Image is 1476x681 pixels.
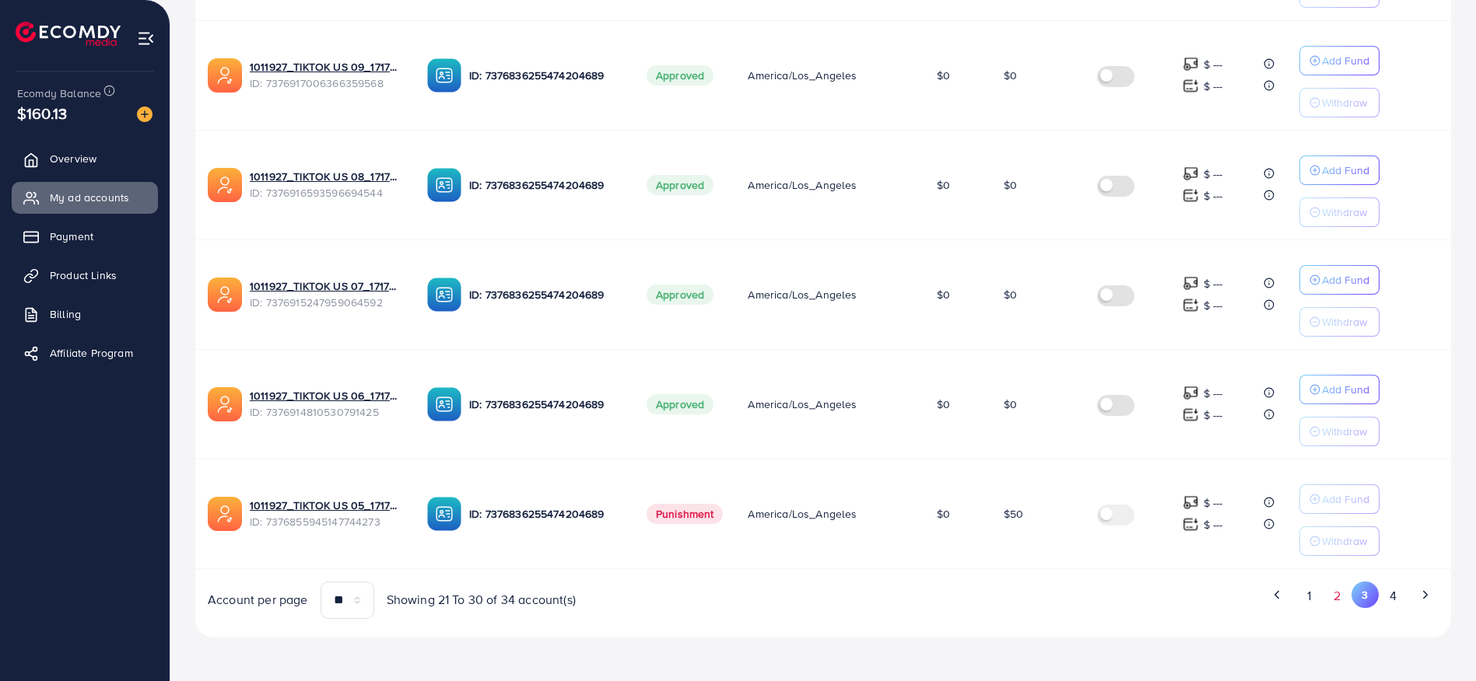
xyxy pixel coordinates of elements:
p: $ --- [1204,515,1223,534]
span: Punishment [647,504,724,524]
button: Add Fund [1299,46,1380,75]
span: ID: 7376855945147744273 [250,514,402,529]
div: <span class='underline'>1011927_TIKTOK US 07_1717571937037</span></br>7376915247959064592 [250,278,402,310]
span: $0 [937,177,950,193]
img: ic-ads-acc.e4c84228.svg [208,168,242,202]
p: $ --- [1204,406,1223,424]
span: ID: 7376914810530791425 [250,404,402,420]
p: ID: 7376836255474204689 [469,505,622,523]
p: Add Fund [1322,51,1369,70]
p: Add Fund [1322,271,1369,289]
span: America/Los_Angeles [748,287,857,302]
img: ic-ba-acc.ded83a64.svg [427,497,461,531]
span: ID: 7376916593596694544 [250,185,402,201]
span: Payment [50,229,93,244]
span: ID: 7376917006366359568 [250,75,402,91]
a: 1011927_TIKTOK US 09_1717572349349 [250,59,402,75]
span: Product Links [50,267,117,283]
a: Payment [12,221,158,252]
div: <span class='underline'>1011927_TIKTOK US 08_1717572257477</span></br>7376916593596694544 [250,169,402,201]
span: America/Los_Angeles [748,177,857,193]
a: Affiliate Program [12,337,158,368]
button: Withdraw [1299,88,1380,117]
span: Approved [647,394,713,414]
p: $ --- [1204,494,1223,512]
img: top-up amount [1183,187,1199,204]
img: ic-ba-acc.ded83a64.svg [427,168,461,202]
div: <span class='underline'>1011927_TIKTOK US 09_1717572349349</span></br>7376917006366359568 [250,59,402,91]
img: ic-ba-acc.ded83a64.svg [427,387,461,421]
p: $ --- [1204,55,1223,74]
img: ic-ads-acc.e4c84228.svg [208,497,242,531]
button: Withdraw [1299,526,1380,556]
span: Approved [647,65,713,86]
span: $0 [1004,68,1017,83]
span: $0 [937,506,950,522]
span: America/Los_Angeles [748,506,857,522]
p: $ --- [1204,187,1223,205]
img: top-up amount [1183,297,1199,313]
img: image [137,107,153,122]
p: ID: 7376836255474204689 [469,395,622,414]
a: 1011927_TIKTOK US 07_1717571937037 [250,278,402,294]
span: My ad accounts [50,190,129,205]
button: Withdraw [1299,197,1380,227]
img: ic-ads-acc.e4c84228.svg [208,58,242,93]
p: Withdraw [1322,203,1367,222]
img: ic-ads-acc.e4c84228.svg [208,278,242,312]
img: top-up amount [1183,516,1199,533]
img: top-up amount [1183,56,1199,72]
p: Withdraw [1322,532,1367,550]
p: ID: 7376836255474204689 [469,285,622,304]
span: $0 [1004,177,1017,193]
a: Product Links [12,260,158,291]
button: Go to page 4 [1379,581,1407,610]
img: top-up amount [1183,385,1199,401]
span: Affiliate Program [50,345,133,361]
button: Go to page 2 [1323,581,1352,610]
img: top-up amount [1183,494,1199,511]
span: Overview [50,151,96,166]
button: Add Fund [1299,484,1380,514]
a: My ad accounts [12,182,158,213]
span: $0 [1004,287,1017,302]
a: 1011927_TIKTOK US 08_1717572257477 [250,169,402,184]
img: top-up amount [1183,275,1199,292]
span: Approved [647,285,713,305]
img: top-up amount [1183,78,1199,94]
div: <span class='underline'>1011927_TIKTOK US 05_1717558128461</span></br>7376855945147744273 [250,498,402,529]
img: top-up amount [1183,407,1199,423]
a: Overview [12,143,158,174]
p: $ --- [1204,384,1223,403]
button: Withdraw [1299,307,1380,337]
p: $ --- [1204,274,1223,293]
iframe: Chat [1410,611,1464,669]
span: $0 [937,68,950,83]
span: Account per page [208,591,308,609]
span: Showing 21 To 30 of 34 account(s) [387,591,576,609]
span: America/Los_Angeles [748,396,857,412]
button: Go to page 1 [1295,581,1323,610]
button: Withdraw [1299,417,1380,446]
span: $0 [1004,396,1017,412]
img: ic-ba-acc.ded83a64.svg [427,58,461,93]
span: Ecomdy Balance [17,86,101,101]
button: Go to previous page [1264,581,1291,608]
a: 1011927_TIKTOK US 05_1717558128461 [250,498,402,513]
button: Add Fund [1299,265,1380,295]
p: $ --- [1204,165,1223,183]
button: Add Fund [1299,375,1380,404]
button: Go to next page [1411,581,1439,608]
img: ic-ba-acc.ded83a64.svg [427,278,461,312]
p: Add Fund [1322,161,1369,180]
p: Add Fund [1322,490,1369,508]
a: 1011927_TIKTOK US 06_1717571842408 [250,388,402,403]
p: Withdraw [1322,93,1367,112]
span: $160.13 [17,102,67,124]
img: logo [16,22,121,46]
p: ID: 7376836255474204689 [469,66,622,85]
p: $ --- [1204,296,1223,315]
p: $ --- [1204,77,1223,96]
img: menu [137,30,155,47]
